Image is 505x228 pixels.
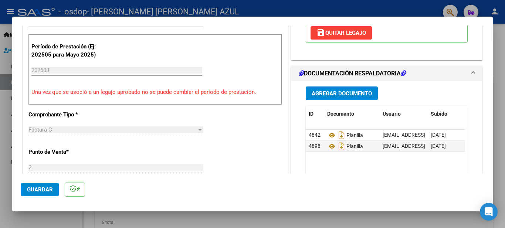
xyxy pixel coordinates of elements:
p: Una vez que se asoció a un legajo aprobado no se puede cambiar el período de prestación. [31,88,279,96]
span: Usuario [383,111,401,117]
h1: DOCUMENTACIÓN RESPALDATORIA [299,69,406,78]
span: ID [309,111,313,117]
span: [DATE] [431,143,446,149]
i: Descargar documento [337,129,346,141]
span: 4842 [309,132,321,138]
span: Guardar [27,186,53,193]
span: Quitar Legajo [316,30,366,36]
span: Subido [431,111,447,117]
div: Open Intercom Messenger [480,203,498,221]
i: Descargar documento [337,140,346,152]
button: Quitar Legajo [311,26,372,40]
datatable-header-cell: ID [306,106,324,122]
span: Documento [327,111,354,117]
span: [DATE] [431,132,446,138]
button: Agregar Documento [306,86,378,100]
p: Punto de Venta [28,148,105,156]
p: Comprobante Tipo * [28,110,105,119]
datatable-header-cell: Documento [324,106,380,122]
mat-expansion-panel-header: DOCUMENTACIÓN RESPALDATORIA [291,66,482,81]
span: Agregar Documento [312,90,372,97]
datatable-header-cell: Acción [465,106,502,122]
span: Planilla [327,132,363,138]
span: 4898 [309,143,321,149]
p: Período de Prestación (Ej: 202505 para Mayo 2025) [31,42,106,59]
mat-icon: save [316,28,325,37]
datatable-header-cell: Usuario [380,106,428,122]
span: Planilla [327,143,363,149]
button: Guardar [21,183,59,196]
span: Factura C [28,126,52,133]
datatable-header-cell: Subido [428,106,465,122]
